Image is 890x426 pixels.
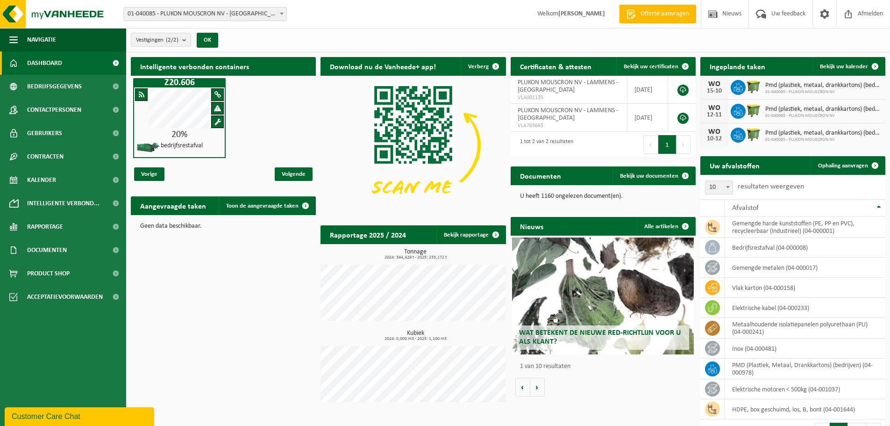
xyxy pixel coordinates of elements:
[5,405,156,426] iframe: chat widget
[519,329,681,346] span: Wat betekent de nieuwe RED-richtlijn voor u als klant?
[27,145,64,168] span: Contracten
[320,76,506,215] img: Download de VHEPlus App
[658,135,676,154] button: 1
[765,82,881,89] span: Pmd (plastiek, metaal, drankkartons) (bedrijven)
[275,167,313,181] span: Volgende
[461,57,505,76] button: Verberg
[161,143,203,149] h4: bedrijfsrestafval
[27,192,100,215] span: Intelligente verbond...
[765,130,881,137] span: Pmd (plastiek, metaal, drankkartons) (bedrijven)
[27,122,62,145] span: Gebruikers
[812,57,884,76] a: Bekijk uw kalender
[27,238,67,262] span: Documenten
[700,57,775,75] h2: Ingeplande taken
[325,249,506,260] h3: Tonnage
[558,10,605,17] strong: [PERSON_NAME]
[123,7,287,21] span: 01-040085 - PLUKON MOUSCRON NV - MOESKROEN
[27,51,62,75] span: Dashboard
[515,134,573,155] div: 1 tot 2 van 2 resultaten
[124,7,286,21] span: 01-040085 - PLUKON MOUSCRON NV - MOESKROEN
[616,57,695,76] a: Bekijk uw certificaten
[27,262,70,285] span: Product Shop
[140,223,306,230] p: Geen data beschikbaar.
[27,75,82,98] span: Bedrijfsgegevens
[725,217,885,238] td: gemengde harde kunststoffen (PE, PP en PVC), recycleerbaar (industrieel) (04-000001)
[725,379,885,399] td: elektrische motoren < 500kg (04-001037)
[518,122,620,130] span: VLA703665
[765,137,881,143] span: 01-040085 - PLUKON MOUSCRON NV
[627,104,668,132] td: [DATE]
[725,318,885,339] td: metaalhoudende isolatiepanelen polyurethaan (PU) (04-000241)
[746,102,762,118] img: WB-1100-HPE-GN-50
[705,136,724,142] div: 10-12
[732,204,759,212] span: Afvalstof
[705,128,724,136] div: WO
[627,76,668,104] td: [DATE]
[638,9,691,19] span: Offerte aanvragen
[518,94,620,101] span: VLA001135
[765,89,881,95] span: 01-040085 - PLUKON MOUSCRON NV
[131,57,316,75] h2: Intelligente verbonden containers
[624,64,678,70] span: Bekijk uw certificaten
[136,33,178,47] span: Vestigingen
[511,166,570,185] h2: Documenten
[131,196,215,215] h2: Aangevraagde taken
[676,135,691,154] button: Next
[818,163,868,169] span: Ophaling aanvragen
[705,181,733,195] span: 10
[746,126,762,142] img: WB-1100-HPE-GN-50
[518,79,618,94] span: PLUKON MOUSCRON NV - LAMMENS - [GEOGRAPHIC_DATA]
[530,378,545,397] button: Volgende
[765,106,881,113] span: Pmd (plastiek, metaal, drankkartons) (bedrijven)
[520,363,691,370] p: 1 van 10 resultaten
[705,112,724,118] div: 12-11
[811,156,884,175] a: Ophaling aanvragen
[197,33,218,48] button: OK
[511,217,553,235] h2: Nieuws
[705,80,724,88] div: WO
[468,64,489,70] span: Verberg
[27,168,56,192] span: Kalender
[765,113,881,119] span: 01-040085 - PLUKON MOUSCRON NV
[725,238,885,258] td: bedrijfsrestafval (04-000008)
[700,156,769,174] h2: Uw afvalstoffen
[136,142,160,153] img: HK-XZ-20-GN-03
[27,215,63,238] span: Rapportage
[135,78,223,87] h1: Z20.606
[612,166,695,185] a: Bekijk uw documenten
[637,217,695,236] a: Alle artikelen
[705,104,724,112] div: WO
[705,88,724,94] div: 15-10
[219,196,315,215] a: Toon de aangevraagde taken
[320,225,415,244] h2: Rapportage 2025 / 2024
[643,135,658,154] button: Previous
[620,173,678,179] span: Bekijk uw documenten
[131,33,191,47] button: Vestigingen(2/2)
[320,57,445,75] h2: Download nu de Vanheede+ app!
[518,107,618,122] span: PLUKON MOUSCRON NV - LAMMENS - [GEOGRAPHIC_DATA]
[820,64,868,70] span: Bekijk uw kalender
[725,339,885,359] td: inox (04-000481)
[515,378,530,397] button: Vorige
[27,28,56,51] span: Navigatie
[705,181,733,194] span: 10
[725,278,885,298] td: vlak karton (04-000158)
[725,399,885,419] td: HDPE, box geschuimd, los, B, bont (04-001644)
[619,5,696,23] a: Offerte aanvragen
[746,79,762,94] img: WB-1100-HPE-GN-50
[512,238,693,354] a: Wat betekent de nieuwe RED-richtlijn voor u als klant?
[226,203,299,209] span: Toon de aangevraagde taken
[325,255,506,260] span: 2024: 344,429 t - 2025: 233,172 t
[166,37,178,43] count: (2/2)
[134,130,225,139] div: 20%
[520,193,686,200] p: U heeft 1160 ongelezen document(en).
[725,298,885,318] td: elektrische kabel (04-000233)
[725,258,885,278] td: gemengde metalen (04-000017)
[725,359,885,379] td: PMD (Plastiek, Metaal, Drankkartons) (bedrijven) (04-000978)
[134,167,164,181] span: Vorige
[27,98,81,122] span: Contactpersonen
[325,330,506,341] h3: Kubiek
[436,225,505,244] a: Bekijk rapportage
[511,57,601,75] h2: Certificaten & attesten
